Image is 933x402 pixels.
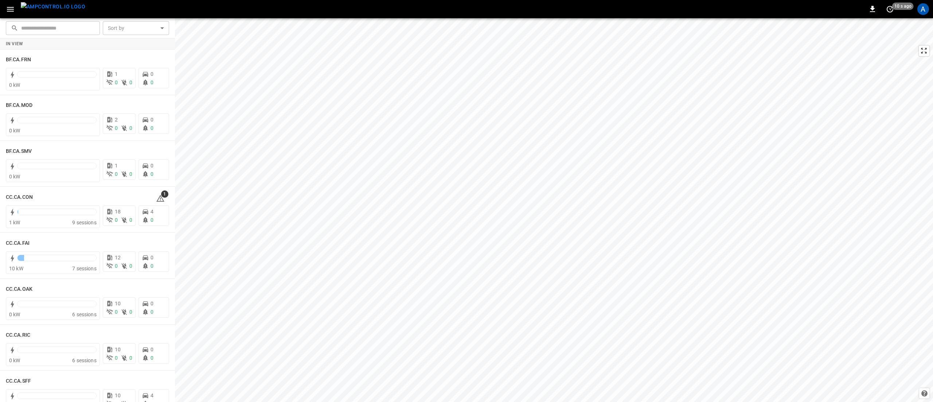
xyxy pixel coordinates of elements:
span: 0 [129,217,132,223]
span: 0 [115,80,118,85]
span: 0 [151,71,153,77]
span: 0 [115,125,118,131]
span: 0 [129,171,132,177]
span: 10 [115,301,121,306]
span: 0 [151,301,153,306]
span: 10 kW [9,266,23,271]
span: 0 [151,255,153,260]
span: 0 kW [9,174,20,179]
span: 1 kW [9,220,20,225]
h6: CC.CA.OAK [6,285,32,293]
h6: BF.CA.SMV [6,147,32,155]
span: 0 [151,217,153,223]
h6: BF.CA.MOD [6,101,32,109]
span: 4 [151,209,153,214]
span: 10 s ago [892,3,914,10]
span: 0 kW [9,357,20,363]
span: 0 kW [9,82,20,88]
span: 0 [151,263,153,269]
span: 0 [151,171,153,177]
span: 2 [115,117,118,123]
span: 0 [129,263,132,269]
span: 0 [115,309,118,315]
span: 10 [115,393,121,398]
span: 0 [151,80,153,85]
span: 1 [161,190,168,198]
span: 12 [115,255,121,260]
span: 9 sessions [72,220,97,225]
img: ampcontrol.io logo [21,2,85,11]
span: 6 sessions [72,312,97,317]
strong: In View [6,41,23,46]
div: profile-icon [917,3,929,15]
span: 0 [151,309,153,315]
h6: CC.CA.FAI [6,239,30,247]
span: 18 [115,209,121,214]
h6: CC.CA.SFF [6,377,31,385]
h6: BF.CA.FRN [6,56,31,64]
button: set refresh interval [884,3,896,15]
span: 0 [151,347,153,352]
span: 0 [115,355,118,361]
h6: CC.CA.RIC [6,331,30,339]
span: 0 [129,309,132,315]
span: 7 sessions [72,266,97,271]
span: 0 kW [9,128,20,134]
span: 6 sessions [72,357,97,363]
span: 0 [115,217,118,223]
span: 0 [115,263,118,269]
span: 10 [115,347,121,352]
h6: CC.CA.CON [6,193,33,201]
span: 0 [151,117,153,123]
span: 0 [151,355,153,361]
span: 0 [151,163,153,169]
span: 0 [115,171,118,177]
span: 0 [129,125,132,131]
span: 4 [151,393,153,398]
span: 0 [129,80,132,85]
span: 0 [129,355,132,361]
span: 1 [115,163,118,169]
span: 1 [115,71,118,77]
span: 0 kW [9,312,20,317]
span: 0 [151,125,153,131]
